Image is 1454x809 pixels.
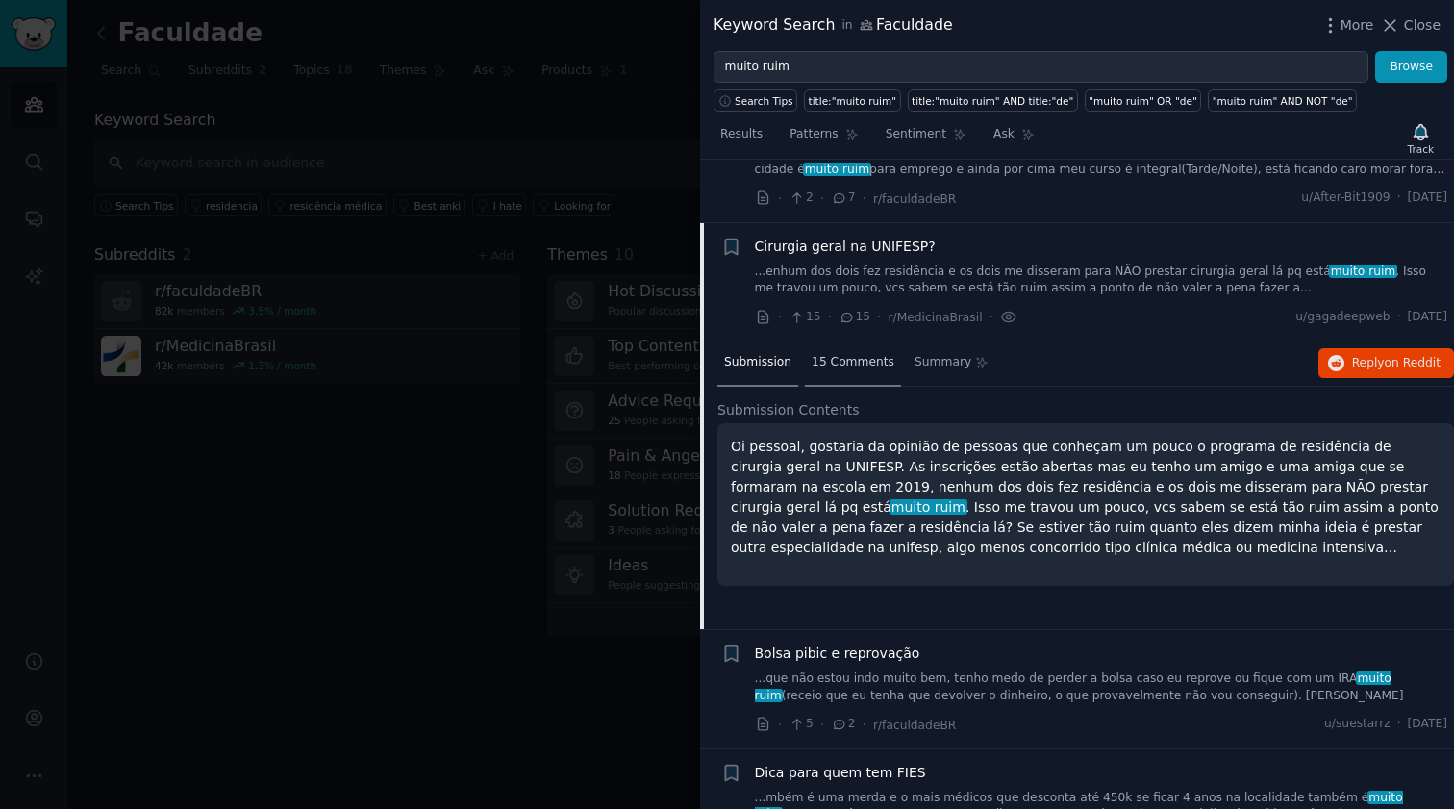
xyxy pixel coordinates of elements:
a: ...enhum dos dois fez residência e os dois me disseram para NÃO prestar cirurgia geral lá pq está... [755,264,1448,297]
span: [DATE] [1408,190,1447,207]
span: muito ruim [1329,265,1397,278]
a: "muito ruim" AND NOT "de" [1208,89,1357,112]
span: 7 [831,190,855,207]
span: · [778,715,782,735]
span: in [841,17,852,35]
a: Sentiment [879,119,973,159]
span: muito ruim [755,671,1391,702]
span: u/After-Bit1909 [1301,190,1390,207]
a: Cirurgia geral na UNIFESP? [755,237,936,257]
span: muito ruim [803,163,871,176]
span: 5 [789,716,813,733]
span: 2 [789,190,813,207]
span: · [778,307,782,327]
a: Results [714,119,769,159]
span: · [820,189,824,209]
button: More [1320,15,1374,36]
span: u/gagadeepweb [1295,309,1390,326]
span: Reply [1352,355,1441,372]
input: Try a keyword related to your business [714,51,1368,84]
span: r/faculdadeBR [873,719,956,732]
span: · [877,307,881,327]
span: on Reddit [1385,356,1441,369]
span: · [863,715,866,735]
span: Results [720,126,763,143]
span: r/MedicinaBrasil [889,311,983,324]
button: Browse [1375,51,1447,84]
span: 15 Comments [812,354,894,371]
span: [DATE] [1408,309,1447,326]
span: · [828,307,832,327]
div: title:"muito ruim" [809,94,897,108]
a: ...que não estou indo muito bem, tenho medo de perder a bolsa caso eu reprove ou fique com um IRA... [755,670,1448,704]
span: · [1397,190,1401,207]
a: Ask [987,119,1041,159]
div: title:"muito ruim" AND title:"de" [912,94,1073,108]
span: 2 [831,716,855,733]
a: Patterns [783,119,865,159]
button: Close [1380,15,1441,36]
span: Patterns [790,126,838,143]
a: Dica para quem tem FIES [755,763,926,783]
button: Replyon Reddit [1318,348,1454,379]
button: Track [1401,118,1441,159]
span: Ask [993,126,1015,143]
div: Track [1408,142,1434,156]
span: r/faculdadeBR [873,192,956,206]
span: Sentiment [886,126,946,143]
span: u/suestarrz [1324,716,1391,733]
span: More [1341,15,1374,36]
span: · [778,189,782,209]
span: 15 [789,309,820,326]
span: Search Tips [735,94,793,108]
span: · [820,715,824,735]
a: "muito ruim" OR "de" [1085,89,1201,112]
div: Keyword Search Faculdade [714,13,953,38]
span: Summary [915,354,971,371]
div: "muito ruim" OR "de" [1089,94,1196,108]
p: Oi pessoal, gostaria da opinião de pessoas que conheçam um pouco o programa de residência de ciru... [731,437,1441,558]
div: "muito ruim" AND NOT "de" [1213,94,1353,108]
span: · [990,307,993,327]
span: Submission [724,354,791,371]
span: Close [1404,15,1441,36]
a: title:"muito ruim" AND title:"de" [908,89,1078,112]
a: title:"muito ruim" [804,89,901,112]
span: · [863,189,866,209]
a: ...ciência da computação na UTFPR, tive que me mudar de [GEOGRAPHIC_DATA] para [GEOGRAPHIC_DATA].... [755,144,1448,178]
span: · [1397,309,1401,326]
span: 15 [839,309,870,326]
span: [DATE] [1408,716,1447,733]
a: Bolsa pibic e reprovação [755,644,920,664]
button: Search Tips [714,89,797,112]
span: Submission Contents [717,400,860,420]
span: · [1397,716,1401,733]
span: muito ruim [890,499,967,515]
